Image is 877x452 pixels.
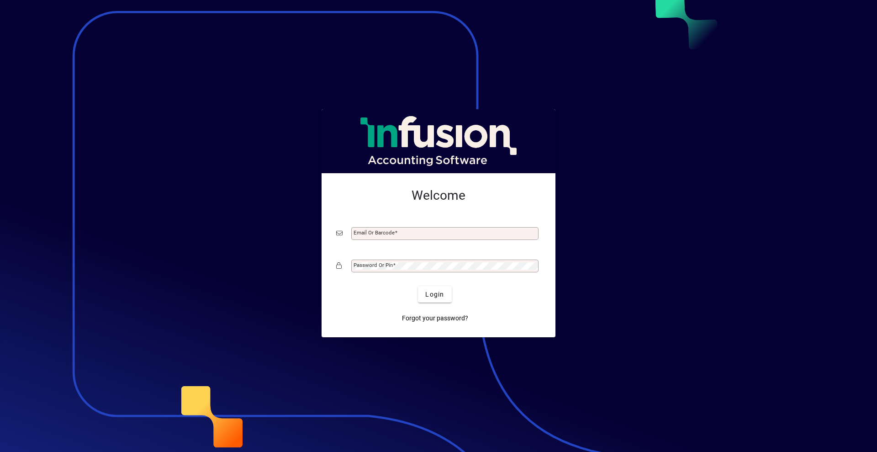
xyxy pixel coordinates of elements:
[418,286,451,303] button: Login
[425,290,444,299] span: Login
[398,310,472,326] a: Forgot your password?
[402,314,468,323] span: Forgot your password?
[336,188,541,203] h2: Welcome
[354,229,395,236] mat-label: Email or Barcode
[354,262,393,268] mat-label: Password or Pin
